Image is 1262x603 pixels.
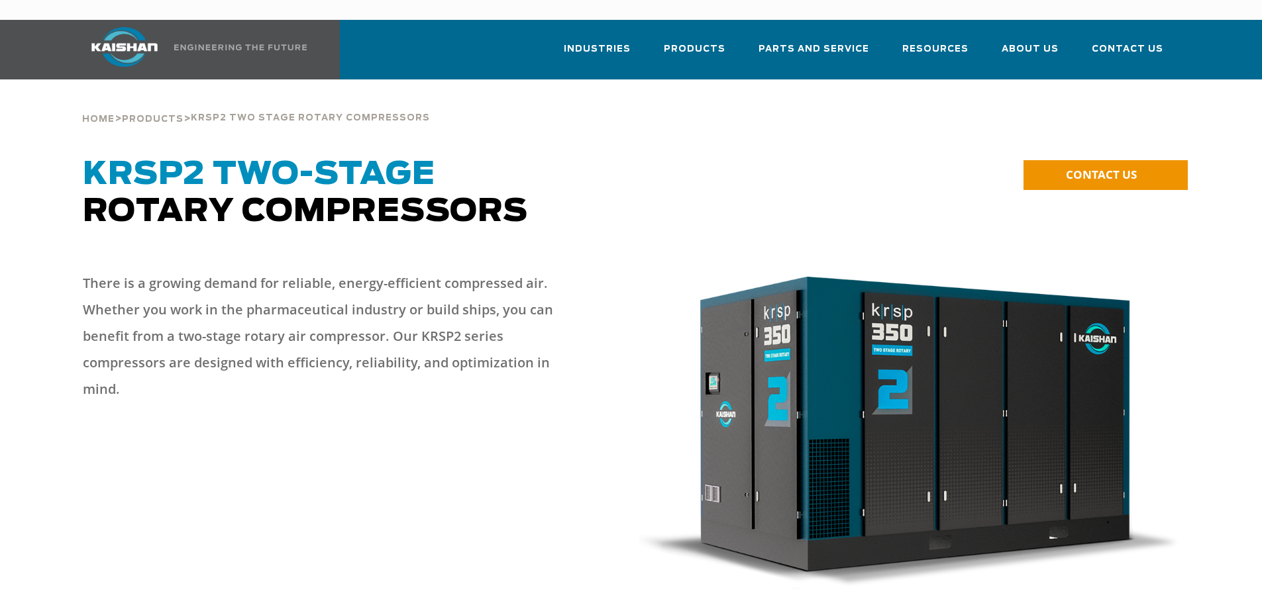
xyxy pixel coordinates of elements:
[83,159,435,191] span: KRSP2 Two-Stage
[83,270,578,402] p: There is a growing demand for reliable, energy-efficient compressed air. Whether you work in the ...
[174,44,307,50] img: Engineering the future
[82,113,115,124] a: Home
[1002,42,1059,57] span: About Us
[191,114,430,122] span: krsp2 two stage rotary compressors
[75,20,309,79] a: Kaishan USA
[1092,42,1163,57] span: Contact Us
[83,159,528,228] span: Rotary Compressors
[664,32,725,77] a: Products
[639,277,1181,590] img: krsp350
[902,42,969,57] span: Resources
[664,42,725,57] span: Products
[902,32,969,77] a: Resources
[1066,167,1137,182] span: CONTACT US
[564,32,631,77] a: Industries
[122,115,184,124] span: Products
[1024,160,1188,190] a: CONTACT US
[122,113,184,124] a: Products
[759,42,869,57] span: Parts and Service
[759,32,869,77] a: Parts and Service
[82,79,430,130] div: > >
[82,115,115,124] span: Home
[1092,32,1163,77] a: Contact Us
[75,27,174,67] img: kaishan logo
[564,42,631,57] span: Industries
[1002,32,1059,77] a: About Us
